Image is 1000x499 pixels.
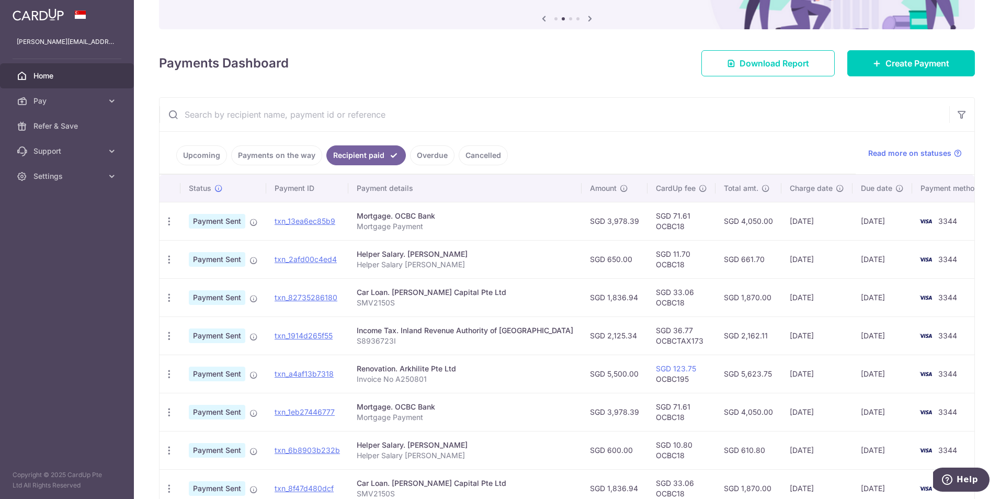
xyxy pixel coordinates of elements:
img: Bank Card [915,482,936,495]
td: [DATE] [781,202,853,240]
a: txn_a4af13b7318 [275,369,334,378]
td: SGD 650.00 [582,240,647,278]
span: Amount [590,183,617,194]
div: Helper Salary. [PERSON_NAME] [357,440,573,450]
td: SGD 661.70 [715,240,781,278]
td: SGD 4,050.00 [715,393,781,431]
td: SGD 3,978.39 [582,393,647,431]
p: Invoice No A250801 [357,374,573,384]
span: Due date [861,183,892,194]
span: 3344 [938,369,957,378]
a: txn_82735286180 [275,293,337,302]
span: Support [33,146,103,156]
p: SMV2150S [357,298,573,308]
span: Payment Sent [189,290,245,305]
td: [DATE] [781,240,853,278]
span: 3344 [938,407,957,416]
img: Bank Card [915,253,936,266]
td: SGD 33.06 OCBC18 [647,278,715,316]
td: SGD 5,500.00 [582,355,647,393]
p: [PERSON_NAME][EMAIL_ADDRESS][DOMAIN_NAME] [17,37,117,47]
span: Settings [33,171,103,182]
td: SGD 4,050.00 [715,202,781,240]
div: Mortgage. OCBC Bank [357,402,573,412]
a: txn_1914d265f55 [275,331,333,340]
a: Recipient paid [326,145,406,165]
img: Bank Card [915,406,936,418]
td: SGD 2,162.11 [715,316,781,355]
td: SGD 1,870.00 [715,278,781,316]
td: [DATE] [853,202,912,240]
span: 3344 [938,255,957,264]
span: 3344 [938,293,957,302]
p: S8936723I [357,336,573,346]
a: Download Report [701,50,835,76]
div: Car Loan. [PERSON_NAME] Capital Pte Ltd [357,287,573,298]
span: Payment Sent [189,443,245,458]
span: Create Payment [885,57,949,70]
p: Mortgage Payment [357,412,573,423]
span: Read more on statuses [868,148,951,158]
a: Create Payment [847,50,975,76]
td: SGD 36.77 OCBCTAX173 [647,316,715,355]
img: Bank Card [915,444,936,457]
td: SGD 71.61 OCBC18 [647,393,715,431]
input: Search by recipient name, payment id or reference [160,98,949,131]
td: SGD 2,125.34 [582,316,647,355]
span: Payment Sent [189,405,245,419]
span: Payment Sent [189,481,245,496]
td: SGD 600.00 [582,431,647,469]
a: Read more on statuses [868,148,962,158]
img: CardUp [13,8,64,21]
td: [DATE] [853,240,912,278]
img: Bank Card [915,215,936,228]
a: txn_1eb27446777 [275,407,335,416]
h4: Payments Dashboard [159,54,289,73]
img: Bank Card [915,291,936,304]
a: Upcoming [176,145,227,165]
td: [DATE] [853,316,912,355]
img: Bank Card [915,330,936,342]
span: 3344 [938,331,957,340]
td: [DATE] [781,278,853,316]
div: Renovation. Arkhilite Pte Ltd [357,364,573,374]
td: SGD 5,623.75 [715,355,781,393]
td: [DATE] [781,393,853,431]
td: [DATE] [853,355,912,393]
td: SGD 1,836.94 [582,278,647,316]
a: Payments on the way [231,145,322,165]
td: SGD 71.61 OCBC18 [647,202,715,240]
a: txn_6b8903b232b [275,446,340,455]
td: SGD 610.80 [715,431,781,469]
span: Payment Sent [189,214,245,229]
p: Helper Salary [PERSON_NAME] [357,259,573,270]
p: SMV2150S [357,489,573,499]
div: Helper Salary. [PERSON_NAME] [357,249,573,259]
a: txn_8f47d480dcf [275,484,334,493]
span: CardUp fee [656,183,696,194]
a: Cancelled [459,145,508,165]
td: [DATE] [853,431,912,469]
span: Payment Sent [189,252,245,267]
th: Payment details [348,175,582,202]
th: Payment ID [266,175,348,202]
td: [DATE] [781,316,853,355]
span: Total amt. [724,183,758,194]
p: Helper Salary [PERSON_NAME] [357,450,573,461]
span: Status [189,183,211,194]
td: SGD 3,978.39 [582,202,647,240]
div: Mortgage. OCBC Bank [357,211,573,221]
p: Mortgage Payment [357,221,573,232]
a: SGD 123.75 [656,364,696,373]
a: Overdue [410,145,454,165]
span: Download Report [740,57,809,70]
span: Payment Sent [189,367,245,381]
td: [DATE] [853,393,912,431]
span: Pay [33,96,103,106]
td: SGD 11.70 OCBC18 [647,240,715,278]
span: 3344 [938,446,957,455]
td: OCBC195 [647,355,715,393]
td: SGD 10.80 OCBC18 [647,431,715,469]
td: [DATE] [781,355,853,393]
a: txn_2afd00c4ed4 [275,255,337,264]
